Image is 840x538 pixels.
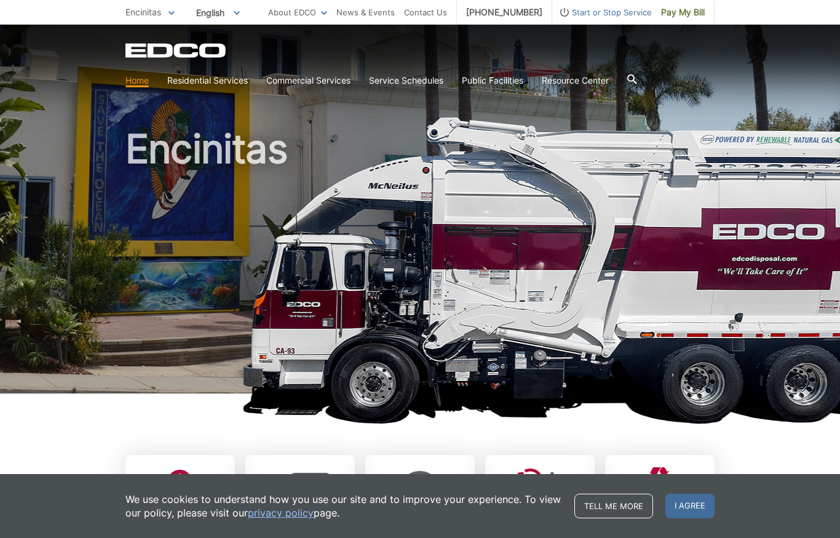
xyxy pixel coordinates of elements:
[574,494,653,518] a: Tell me more
[266,74,351,87] a: Commercial Services
[336,6,395,19] a: News & Events
[125,493,562,520] p: We use cookies to understand how you use our site and to improve your experience. To view our pol...
[268,6,327,19] a: About EDCO
[187,2,249,23] span: English
[661,6,705,19] span: Pay My Bill
[125,129,715,399] h1: Encinitas
[248,506,314,520] a: privacy policy
[462,74,523,87] a: Public Facilities
[665,494,715,518] span: I agree
[369,74,443,87] a: Service Schedules
[542,74,609,87] a: Resource Center
[125,7,161,17] span: Encinitas
[404,6,447,19] a: Contact Us
[125,43,228,58] a: EDCD logo. Return to the homepage.
[167,74,248,87] a: Residential Services
[125,74,149,87] a: Home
